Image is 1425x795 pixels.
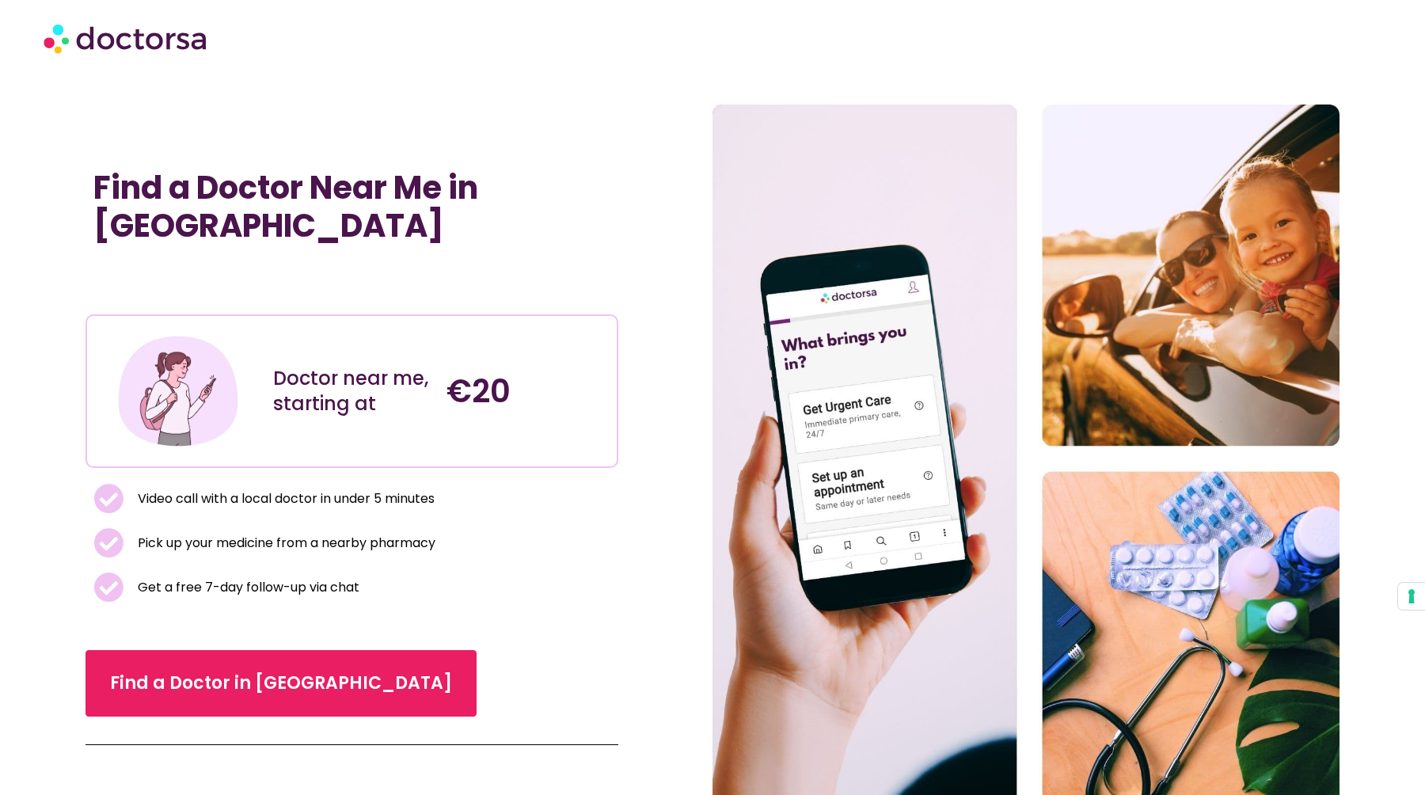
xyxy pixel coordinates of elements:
[134,532,435,554] span: Pick up your medicine from a nearby pharmacy
[85,650,477,717] a: Find a Doctor in [GEOGRAPHIC_DATA]
[134,576,359,599] span: Get a free 7-day follow-up via chat
[1398,583,1425,610] button: Your consent preferences for tracking technologies
[115,328,241,455] img: Illustration depicting a young woman in a casual outfit, engaged with her smartphone. She has a p...
[273,366,431,417] div: Doctor near me, starting at
[93,280,610,299] iframe: Customer reviews powered by Trustpilot
[110,671,452,696] span: Find a Doctor in [GEOGRAPHIC_DATA]
[134,488,435,510] span: Video call with a local doctor in under 5 minutes
[93,169,610,245] h1: Find a Doctor Near Me in [GEOGRAPHIC_DATA]
[93,261,331,280] iframe: Customer reviews powered by Trustpilot
[446,372,605,410] h4: €20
